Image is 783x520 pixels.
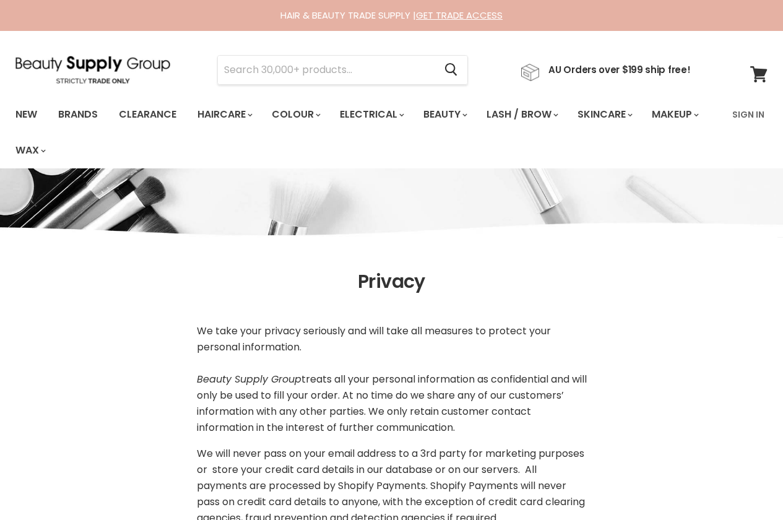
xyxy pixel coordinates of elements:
h1: Privacy [15,271,768,293]
a: Beauty [414,102,475,128]
ul: Main menu [6,97,725,168]
a: Skincare [568,102,640,128]
a: Brands [49,102,107,128]
a: Haircare [188,102,260,128]
input: Search [218,56,435,84]
a: Colour [262,102,328,128]
a: Wax [6,137,53,163]
em: Beauty Supply Group [197,372,301,386]
span: We take your privacy seriously and will take all measures to protect your personal information. [197,324,551,354]
a: GET TRADE ACCESS [416,9,503,22]
a: New [6,102,46,128]
a: Sign In [725,102,772,128]
form: Product [217,55,468,85]
button: Search [435,56,467,84]
a: Clearance [110,102,186,128]
iframe: Gorgias live chat messenger [721,462,771,508]
a: Lash / Brow [477,102,566,128]
span: treats all your personal information as confidential and will only be used to fill your order. At... [197,372,587,435]
a: Makeup [642,102,706,128]
a: Electrical [331,102,412,128]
